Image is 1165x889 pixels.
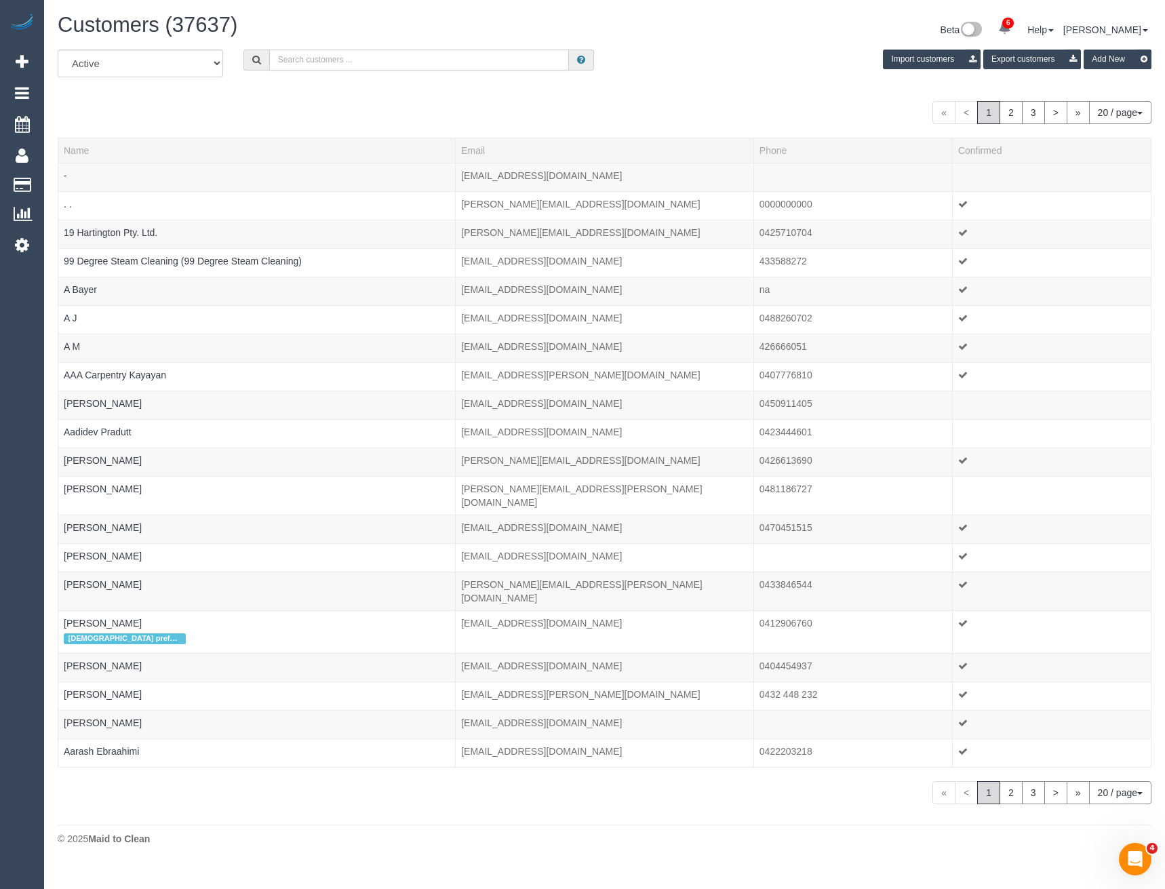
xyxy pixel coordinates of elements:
div: Tags [64,467,450,471]
a: [PERSON_NAME] [64,618,142,629]
td: Confirmed [952,448,1151,476]
a: Aarash Ebraahimi [64,746,139,757]
td: Email [456,476,754,515]
td: Email [456,163,754,191]
nav: Pagination navigation [932,781,1151,804]
td: Confirmed [952,163,1151,191]
td: Phone [753,543,952,572]
td: Name [58,391,456,419]
div: Tags [64,296,450,300]
a: Beta [941,24,983,35]
td: Confirmed [952,610,1151,653]
button: Import customers [883,50,981,69]
button: Export customers [983,50,1081,69]
button: Add New [1084,50,1151,69]
div: Tags [64,268,450,271]
td: Name [58,334,456,362]
td: Confirmed [952,710,1151,738]
td: Email [456,681,754,710]
nav: Pagination navigation [932,101,1151,124]
div: Tags [64,239,450,243]
td: Confirmed [952,391,1151,419]
iframe: Intercom live chat [1119,843,1151,875]
td: Phone [753,710,952,738]
td: Name [58,248,456,277]
a: [PERSON_NAME] [64,689,142,700]
div: Tags [64,591,450,595]
a: A J [64,313,77,323]
a: [PERSON_NAME] [64,522,142,533]
td: Phone [753,681,952,710]
td: Phone [753,515,952,543]
a: [PERSON_NAME] [64,717,142,728]
a: Help [1027,24,1054,35]
td: Name [58,476,456,515]
td: Email [456,543,754,572]
td: Phone [753,220,952,248]
th: Phone [753,138,952,163]
span: 6 [1002,18,1014,28]
div: Tags [64,758,450,762]
td: Confirmed [952,572,1151,610]
td: Email [456,277,754,305]
td: Email [456,220,754,248]
td: Confirmed [952,543,1151,572]
a: - [64,170,67,181]
a: > [1044,101,1067,124]
span: « [932,101,955,124]
td: Name [58,305,456,334]
td: Phone [753,448,952,476]
strong: Maid to Clean [88,833,150,844]
td: Email [456,248,754,277]
div: Tags [64,630,450,648]
img: New interface [960,22,982,39]
input: Search customers ... [269,50,570,71]
th: Name [58,138,456,163]
td: Phone [753,419,952,448]
a: 3 [1022,101,1045,124]
td: Phone [753,163,952,191]
a: » [1067,101,1090,124]
td: Email [456,334,754,362]
td: Email [456,448,754,476]
td: Email [456,191,754,220]
td: Confirmed [952,738,1151,767]
a: 99 Degree Steam Cleaning (99 Degree Steam Cleaning) [64,256,302,266]
a: > [1044,781,1067,804]
td: Name [58,515,456,543]
td: Phone [753,277,952,305]
a: [PERSON_NAME] [64,551,142,561]
th: Confirmed [952,138,1151,163]
a: 19 Hartington Pty. Ltd. [64,227,157,238]
td: Email [456,738,754,767]
td: Confirmed [952,419,1151,448]
td: Confirmed [952,334,1151,362]
a: » [1067,781,1090,804]
div: Tags [64,673,450,676]
td: Email [456,391,754,419]
a: [PERSON_NAME] [64,660,142,671]
td: Name [58,653,456,681]
td: Name [58,610,456,653]
a: [PERSON_NAME] [1063,24,1148,35]
td: Name [58,362,456,391]
div: Tags [64,701,450,705]
td: Confirmed [952,681,1151,710]
td: Phone [753,305,952,334]
td: Email [456,419,754,448]
div: Tags [64,730,450,733]
td: Phone [753,572,952,610]
div: Tags [64,325,450,328]
td: Phone [753,334,952,362]
td: Email [456,305,754,334]
td: Phone [753,653,952,681]
div: Tags [64,353,450,357]
td: Phone [753,476,952,515]
img: Automaid Logo [8,14,35,33]
td: Name [58,710,456,738]
td: Confirmed [952,515,1151,543]
div: Tags [64,211,450,214]
td: Name [58,738,456,767]
td: Phone [753,610,952,653]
